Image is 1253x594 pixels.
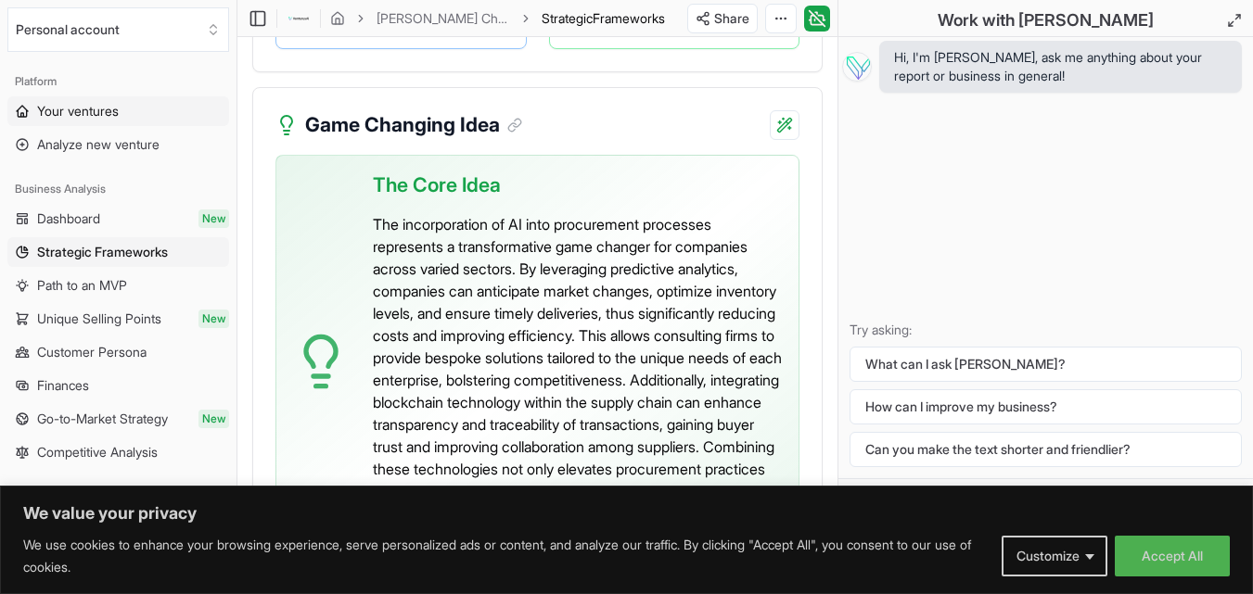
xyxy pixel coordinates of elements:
[37,276,127,295] span: Path to an MVP
[7,7,229,52] button: Select an organization
[7,204,229,234] a: DashboardNew
[377,9,510,28] a: [PERSON_NAME] Chain Solutions
[850,432,1242,467] button: Can you make the text shorter and friendlier?
[37,209,100,228] span: Dashboard
[7,482,229,512] div: Tools
[1115,536,1230,576] button: Accept All
[938,7,1154,33] h2: Work with [PERSON_NAME]
[198,310,229,328] span: New
[7,271,229,300] a: Path to an MVP
[37,343,147,361] span: Customer Persona
[850,389,1242,424] button: How can I improve my business?
[305,110,522,140] h3: Game Changing Idea
[373,213,784,547] p: The incorporation of AI into procurement processes represents a transformative game changer for c...
[287,7,311,30] img: logo
[850,347,1242,382] button: What can I ask [PERSON_NAME]?
[593,10,665,26] span: Frameworks
[1002,536,1107,576] button: Customize
[37,243,168,261] span: Strategic Frameworks
[37,376,89,395] span: Finances
[894,48,1227,85] span: Hi, I'm [PERSON_NAME], ask me anything about your report or business in general!
[23,534,988,578] p: We use cookies to enhance your browsing experience, serve personalized ads or content, and analyz...
[7,404,229,434] a: Go-to-Market StrategyNew
[7,67,229,96] div: Platform
[198,410,229,428] span: New
[330,9,665,28] nav: breadcrumb
[7,96,229,126] a: Your ventures
[7,130,229,159] a: Analyze new venture
[7,304,229,334] a: Unique Selling PointsNew
[850,321,1242,339] p: Try asking:
[37,135,160,154] span: Analyze new venture
[842,52,872,82] img: Vera
[7,174,229,204] div: Business Analysis
[687,4,758,33] button: Share
[373,171,501,200] span: The Core Idea
[7,437,229,467] a: Competitive Analysis
[37,410,168,428] span: Go-to-Market Strategy
[37,310,161,328] span: Unique Selling Points
[23,502,1230,524] p: We value your privacy
[37,102,119,120] span: Your ventures
[714,9,749,28] span: Share
[198,209,229,228] span: New
[7,371,229,400] a: Finances
[542,9,665,28] span: StrategicFrameworks
[7,337,229,367] a: Customer Persona
[7,237,229,267] a: Strategic Frameworks
[37,443,158,461] span: Competitive Analysis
